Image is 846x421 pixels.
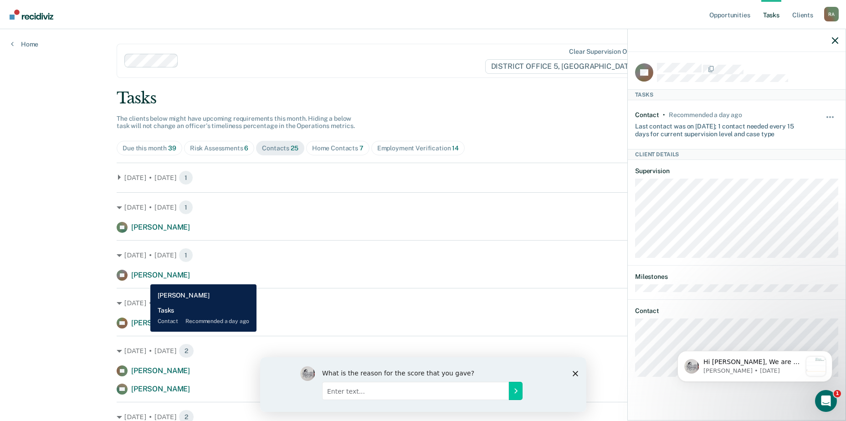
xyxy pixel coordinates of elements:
[179,200,193,215] span: 1
[664,333,846,396] iframe: Intercom notifications message
[635,307,838,315] dt: Contact
[117,200,729,215] div: [DATE] • [DATE]
[262,144,298,152] div: Contacts
[635,273,838,281] dt: Milestones
[452,144,459,152] span: 14
[117,115,355,130] span: The clients below might have upcoming requirements this month. Hiding a below task will not chang...
[117,344,729,358] div: [DATE] • [DATE]
[377,144,459,152] div: Employment Verification
[628,89,846,100] div: Tasks
[131,318,190,327] span: [PERSON_NAME]
[260,357,586,412] iframe: Survey by Kim from Recidiviz
[11,40,38,48] a: Home
[635,167,838,175] dt: Supervision
[131,385,190,393] span: [PERSON_NAME]
[131,223,190,231] span: [PERSON_NAME]
[40,26,138,259] span: Hi [PERSON_NAME], We are so excited to announce a brand new feature: AI case note search! 📣 Findi...
[569,48,646,56] div: Clear supervision officers
[824,7,839,21] div: R A
[359,144,364,152] span: 7
[485,59,649,74] span: DISTRICT OFFICE 5, [GEOGRAPHIC_DATA]
[117,89,729,108] div: Tasks
[628,149,846,160] div: Client Details
[635,111,659,119] div: Contact
[179,296,193,310] span: 1
[669,111,742,119] div: Recommended a day ago
[131,271,190,279] span: [PERSON_NAME]
[117,170,729,185] div: [DATE] • [DATE]
[824,7,839,21] button: Profile dropdown button
[815,390,837,412] iframe: Intercom live chat
[190,144,249,152] div: Risk Assessments
[244,144,248,152] span: 6
[123,144,176,152] div: Due this month
[117,296,729,310] div: [DATE] • [DATE]
[635,119,805,138] div: Last contact was on [DATE]; 1 contact needed every 15 days for current supervision level and case...
[168,144,176,152] span: 39
[117,248,729,262] div: [DATE] • [DATE]
[312,144,364,152] div: Home Contacts
[179,344,194,358] span: 2
[179,248,193,262] span: 1
[663,111,665,119] div: •
[131,366,190,375] span: [PERSON_NAME]
[291,144,298,152] span: 25
[10,10,53,20] img: Recidiviz
[179,170,193,185] span: 1
[40,34,138,42] p: Message from Kim, sent 1w ago
[834,390,841,397] span: 1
